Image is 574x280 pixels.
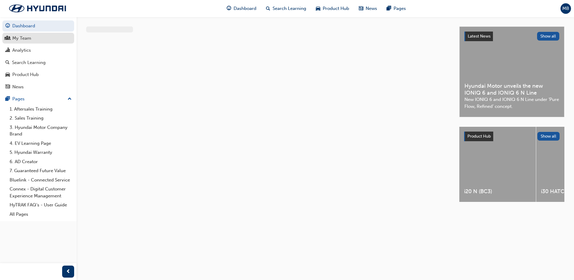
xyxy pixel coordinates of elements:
[382,2,411,15] a: pages-iconPages
[12,47,31,54] div: Analytics
[562,5,569,12] span: MB
[2,20,74,32] a: Dashboard
[12,71,39,78] div: Product Hub
[12,84,24,90] div: News
[7,184,74,200] a: Connex - Digital Customer Experience Management
[464,32,559,41] a: Latest NewsShow all
[5,60,10,65] span: search-icon
[537,132,560,141] button: Show all
[359,5,363,12] span: news-icon
[7,114,74,123] a: 2. Sales Training
[467,134,491,139] span: Product Hub
[12,35,31,42] div: My Team
[222,2,261,15] a: guage-iconDashboard
[2,57,74,68] a: Search Learning
[7,148,74,157] a: 5. Hyundai Warranty
[68,95,72,103] span: up-icon
[323,5,349,12] span: Product Hub
[7,139,74,148] a: 4. EV Learning Page
[5,84,10,90] span: news-icon
[266,5,270,12] span: search-icon
[5,23,10,29] span: guage-icon
[5,48,10,53] span: chart-icon
[2,93,74,105] button: Pages
[227,5,231,12] span: guage-icon
[366,5,377,12] span: News
[2,69,74,80] a: Product Hub
[12,59,46,66] div: Search Learning
[354,2,382,15] a: news-iconNews
[537,32,560,41] button: Show all
[7,123,74,139] a: 3. Hyundai Motor Company Brand
[2,33,74,44] a: My Team
[234,5,256,12] span: Dashboard
[311,2,354,15] a: car-iconProduct Hub
[468,34,491,39] span: Latest News
[459,26,564,117] a: Latest NewsShow allHyundai Motor unveils the new IONIQ 6 and IONIQ 6 N LineNew IONIQ 6 and IONIQ ...
[7,210,74,219] a: All Pages
[7,157,74,166] a: 6. AD Creator
[560,3,571,14] button: MB
[464,132,560,141] a: Product HubShow all
[7,105,74,114] a: 1. Aftersales Training
[5,36,10,41] span: people-icon
[2,19,74,93] button: DashboardMy TeamAnalyticsSearch LearningProduct HubNews
[394,5,406,12] span: Pages
[7,166,74,175] a: 7. Guaranteed Future Value
[387,5,391,12] span: pages-icon
[2,81,74,93] a: News
[7,175,74,185] a: Bluelink - Connected Service
[459,127,536,202] a: i20 N (BC3)
[464,188,531,195] span: i20 N (BC3)
[5,96,10,102] span: pages-icon
[7,200,74,210] a: HyTRAK FAQ's - User Guide
[3,2,72,15] img: Trak
[5,72,10,78] span: car-icon
[273,5,306,12] span: Search Learning
[464,83,559,96] span: Hyundai Motor unveils the new IONIQ 6 and IONIQ 6 N Line
[316,5,320,12] span: car-icon
[261,2,311,15] a: search-iconSearch Learning
[2,45,74,56] a: Analytics
[464,96,559,110] span: New IONIQ 6 and IONIQ 6 N Line under ‘Pure Flow, Refined’ concept.
[66,268,71,275] span: prev-icon
[12,96,25,102] div: Pages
